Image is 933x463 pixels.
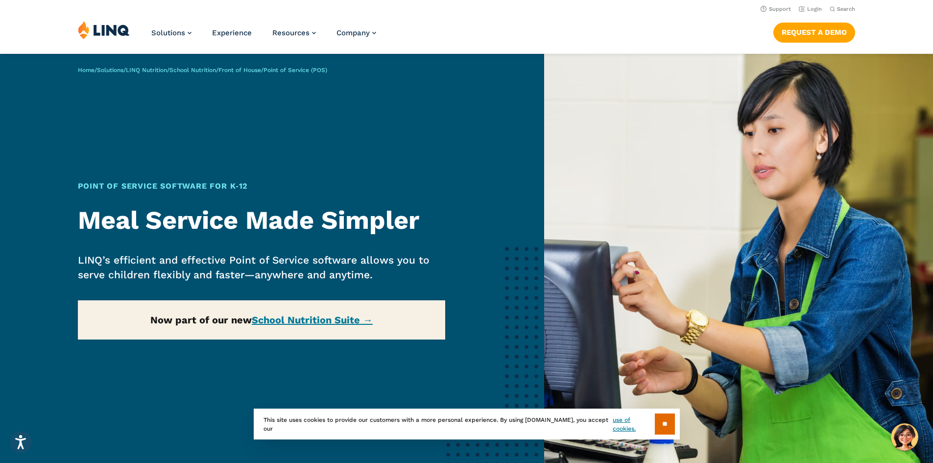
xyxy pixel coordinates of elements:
a: Home [78,67,95,73]
a: LINQ Nutrition [126,67,167,73]
a: use of cookies. [613,415,654,433]
a: Request a Demo [773,23,855,42]
a: Resources [272,28,316,37]
a: School Nutrition [169,67,216,73]
h1: Point of Service Software for K‑12 [78,180,446,192]
nav: Primary Navigation [151,21,376,53]
a: Experience [212,28,252,37]
button: Hello, have a question? Let’s chat. [891,423,918,451]
span: Solutions [151,28,185,37]
span: / / / / / [78,67,327,73]
a: School Nutrition Suite → [252,314,373,326]
a: Company [336,28,376,37]
span: Company [336,28,370,37]
strong: Now part of our new [150,314,373,326]
span: Resources [272,28,310,37]
img: LINQ | K‑12 Software [78,21,130,39]
div: This site uses cookies to provide our customers with a more personal experience. By using [DOMAIN... [254,409,680,439]
a: Solutions [97,67,123,73]
a: Front of House [218,67,261,73]
button: Open Search Bar [830,5,855,13]
span: Search [837,6,855,12]
nav: Button Navigation [773,21,855,42]
a: Solutions [151,28,191,37]
p: LINQ’s efficient and effective Point of Service software allows you to serve children flexibly an... [78,253,446,282]
a: Support [761,6,791,12]
strong: Meal Service Made Simpler [78,205,419,235]
a: Login [799,6,822,12]
span: Point of Service (POS) [263,67,327,73]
